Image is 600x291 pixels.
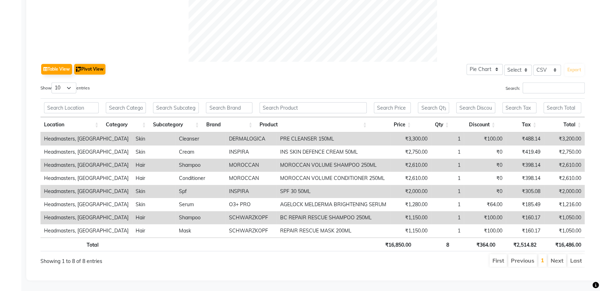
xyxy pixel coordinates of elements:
td: AGELOCK MELDERMA BRIGHTENING SERUM [277,198,391,211]
th: Total: activate to sort column ascending [540,117,585,132]
td: ₹1,050.00 [544,224,585,237]
td: Headmasters, [GEOGRAPHIC_DATA] [40,145,132,159]
td: ₹1,280.00 [391,198,431,211]
td: ₹3,300.00 [391,132,431,145]
td: MOROCCAN [225,172,277,185]
td: 1 [431,145,464,159]
th: Category: activate to sort column ascending [102,117,149,132]
td: ₹0 [464,185,506,198]
td: ₹2,610.00 [544,172,585,185]
td: Skin [132,198,175,211]
th: Price: activate to sort column ascending [370,117,414,132]
td: 1 [431,132,464,145]
td: ₹2,750.00 [544,145,585,159]
td: 1 [431,224,464,237]
td: Mask [175,224,225,237]
input: Search Brand [206,102,252,113]
th: ₹16,486.00 [540,237,585,251]
th: Qty: activate to sort column ascending [414,117,452,132]
th: Brand: activate to sort column ascending [202,117,256,132]
th: Discount: activate to sort column ascending [453,117,499,132]
td: Headmasters, [GEOGRAPHIC_DATA] [40,224,132,237]
td: Skin [132,145,175,159]
td: Shampoo [175,211,225,224]
td: ₹0 [464,159,506,172]
td: ₹64.00 [464,198,506,211]
td: Hair [132,172,175,185]
td: Hair [132,211,175,224]
label: Show entries [40,82,90,93]
td: ₹3,200.00 [544,132,585,145]
td: MOROCCAN [225,159,277,172]
td: INS SKIN DEFENCE CREAM 50ML [277,145,391,159]
input: Search Subcategory [153,102,199,113]
th: ₹16,850.00 [370,237,414,251]
th: Location: activate to sort column ascending [40,117,102,132]
td: MOROCCAN VOLUME CONDITIONER 250ML [277,172,391,185]
td: Shampoo [175,159,225,172]
td: ₹160.17 [506,211,544,224]
button: Pivot View [74,64,105,75]
td: Conditioner [175,172,225,185]
td: ₹100.00 [464,132,506,145]
td: Cream [175,145,225,159]
td: O3+ PRO [225,198,277,211]
td: Skin [132,132,175,145]
div: Showing 1 to 8 of 8 entries [40,253,261,265]
td: Cleanser [175,132,225,145]
td: ₹2,000.00 [391,185,431,198]
td: ₹419.49 [506,145,544,159]
td: Headmasters, [GEOGRAPHIC_DATA] [40,211,132,224]
input: Search: [523,82,585,93]
td: SCHWARZKOPF [225,211,277,224]
td: BC REPAIR RESCUE SHAMPOO 250ML [277,211,391,224]
button: Table View [41,64,72,75]
td: Skin [132,185,175,198]
td: Hair [132,224,175,237]
td: SPF 30 50ML [277,185,391,198]
input: Search Discount [456,102,495,113]
td: INSPIRA [225,145,277,159]
td: ₹1,150.00 [391,224,431,237]
input: Search Location [44,102,99,113]
input: Search Category [106,102,146,113]
td: ₹2,610.00 [544,159,585,172]
td: ₹100.00 [464,211,506,224]
th: Tax: activate to sort column ascending [499,117,540,132]
td: ₹398.14 [506,172,544,185]
a: 1 [541,257,544,264]
td: ₹1,216.00 [544,198,585,211]
th: ₹364.00 [453,237,499,251]
button: Export [564,64,584,76]
th: Subcategory: activate to sort column ascending [149,117,202,132]
td: Headmasters, [GEOGRAPHIC_DATA] [40,159,132,172]
td: Headmasters, [GEOGRAPHIC_DATA] [40,172,132,185]
label: Search: [506,82,585,93]
td: ₹185.49 [506,198,544,211]
th: Product: activate to sort column ascending [256,117,370,132]
td: ₹160.17 [506,224,544,237]
td: 1 [431,211,464,224]
input: Search Product [260,102,367,113]
td: Spf [175,185,225,198]
td: Hair [132,159,175,172]
td: ₹488.14 [506,132,544,145]
input: Search Price [374,102,411,113]
td: 1 [431,159,464,172]
td: SCHWARZKOPF [225,224,277,237]
td: PRE CLEANSER 150ML [277,132,391,145]
td: ₹2,610.00 [391,159,431,172]
td: Headmasters, [GEOGRAPHIC_DATA] [40,132,132,145]
th: ₹2,514.82 [499,237,540,251]
td: 1 [431,185,464,198]
td: REPAIR RESCUE MASK 200ML [277,224,391,237]
input: Search Tax [502,102,536,113]
td: ₹0 [464,172,506,185]
td: ₹100.00 [464,224,506,237]
input: Search Qty [418,102,449,113]
td: ₹305.08 [506,185,544,198]
td: ₹0 [464,145,506,159]
td: MOROCCAN VOLUME SHAMPOO 250ML [277,159,391,172]
td: ₹2,750.00 [391,145,431,159]
td: 1 [431,172,464,185]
